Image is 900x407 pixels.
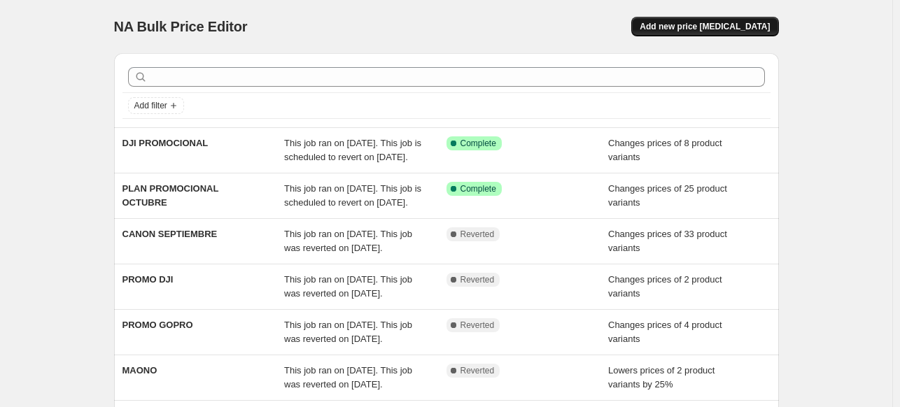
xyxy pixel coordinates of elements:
span: This job ran on [DATE]. This job is scheduled to revert on [DATE]. [284,183,421,208]
span: DJI PROMOCIONAL [122,138,209,148]
span: Changes prices of 4 product variants [608,320,722,344]
span: This job ran on [DATE]. This job was reverted on [DATE]. [284,320,412,344]
span: This job ran on [DATE]. This job was reverted on [DATE]. [284,274,412,299]
span: Changes prices of 33 product variants [608,229,727,253]
span: PROMO GOPRO [122,320,193,330]
span: This job ran on [DATE]. This job was reverted on [DATE]. [284,229,412,253]
span: Reverted [460,274,495,285]
span: CANON SEPTIEMBRE [122,229,218,239]
span: This job ran on [DATE]. This job is scheduled to revert on [DATE]. [284,138,421,162]
span: PLAN PROMOCIONAL OCTUBRE [122,183,219,208]
span: PROMO DJI [122,274,174,285]
span: MAONO [122,365,157,376]
span: NA Bulk Price Editor [114,19,248,34]
span: Complete [460,138,496,149]
span: Complete [460,183,496,194]
span: This job ran on [DATE]. This job was reverted on [DATE]. [284,365,412,390]
span: Reverted [460,320,495,331]
span: Add filter [134,100,167,111]
button: Add new price [MEDICAL_DATA] [631,17,778,36]
span: Reverted [460,229,495,240]
span: Lowers prices of 2 product variants by 25% [608,365,715,390]
span: Changes prices of 2 product variants [608,274,722,299]
span: Reverted [460,365,495,376]
span: Add new price [MEDICAL_DATA] [640,21,770,32]
span: Changes prices of 25 product variants [608,183,727,208]
button: Add filter [128,97,184,114]
span: Changes prices of 8 product variants [608,138,722,162]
